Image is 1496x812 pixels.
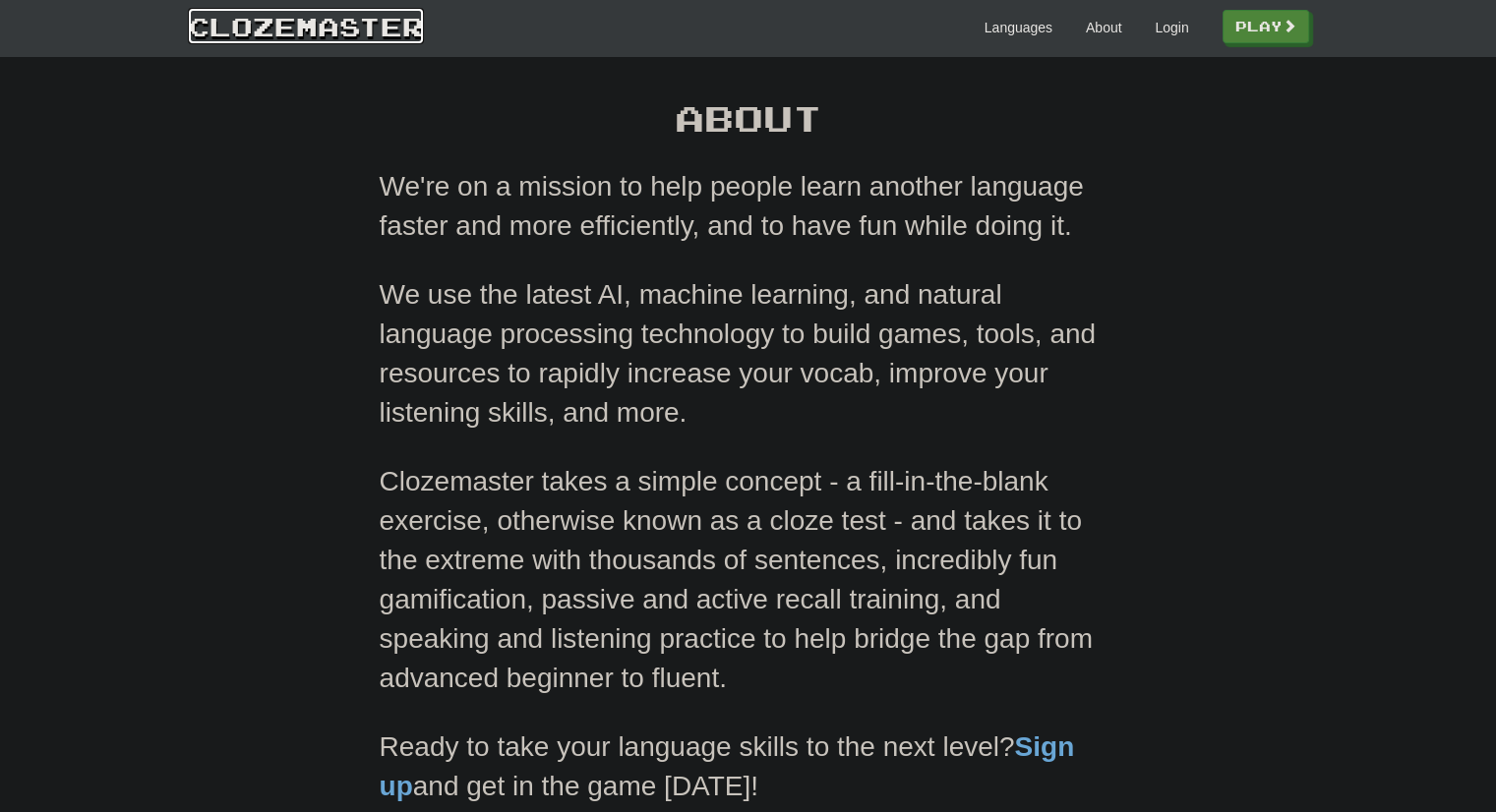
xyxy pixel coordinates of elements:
a: Play [1223,10,1309,43]
p: Ready to take your language skills to the next level? and get in the game [DATE]! [380,727,1117,806]
a: Login [1155,18,1188,37]
p: Clozemaster takes a simple concept - a fill-in-the-blank exercise, otherwise known as a cloze tes... [380,462,1117,698]
a: Sign up [380,731,1075,801]
p: We use the latest AI, machine learning, and natural language processing technology to build games... [380,275,1117,433]
a: About [1086,18,1122,37]
h1: About [380,98,1117,138]
a: Clozemaster [188,8,424,44]
a: Languages [985,18,1052,37]
p: We're on a mission to help people learn another language faster and more efficiently, and to have... [380,167,1117,246]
